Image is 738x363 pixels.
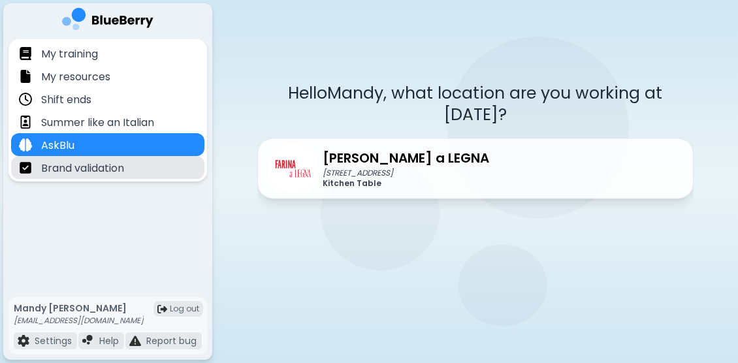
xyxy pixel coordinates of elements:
[19,47,32,60] img: file icon
[41,46,98,62] p: My training
[41,115,154,131] p: Summer like an Italian
[257,82,694,125] p: Hello Mandy , what location are you working at [DATE]?
[323,178,489,189] p: Kitchen Table
[146,335,197,347] p: Report bug
[257,138,694,199] a: company thumbnail[PERSON_NAME] a LEGNA[STREET_ADDRESS]Kitchen Table
[323,148,489,168] p: [PERSON_NAME] a LEGNA
[19,138,32,151] img: file icon
[18,335,29,347] img: file icon
[19,116,32,129] img: file icon
[41,161,124,176] p: Brand validation
[129,335,141,347] img: file icon
[268,144,317,193] img: company thumbnail
[19,161,32,174] img: file icon
[19,93,32,106] img: file icon
[82,335,94,347] img: file icon
[14,315,144,326] p: [EMAIL_ADDRESS][DOMAIN_NAME]
[62,8,153,35] img: company logo
[35,335,72,347] p: Settings
[19,70,32,83] img: file icon
[323,168,489,178] p: [STREET_ADDRESS]
[157,304,167,314] img: logout
[41,138,74,153] p: AskBlu
[41,92,91,108] p: Shift ends
[41,69,110,85] p: My resources
[170,304,199,314] span: Log out
[99,335,119,347] p: Help
[14,302,144,314] p: Mandy [PERSON_NAME]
